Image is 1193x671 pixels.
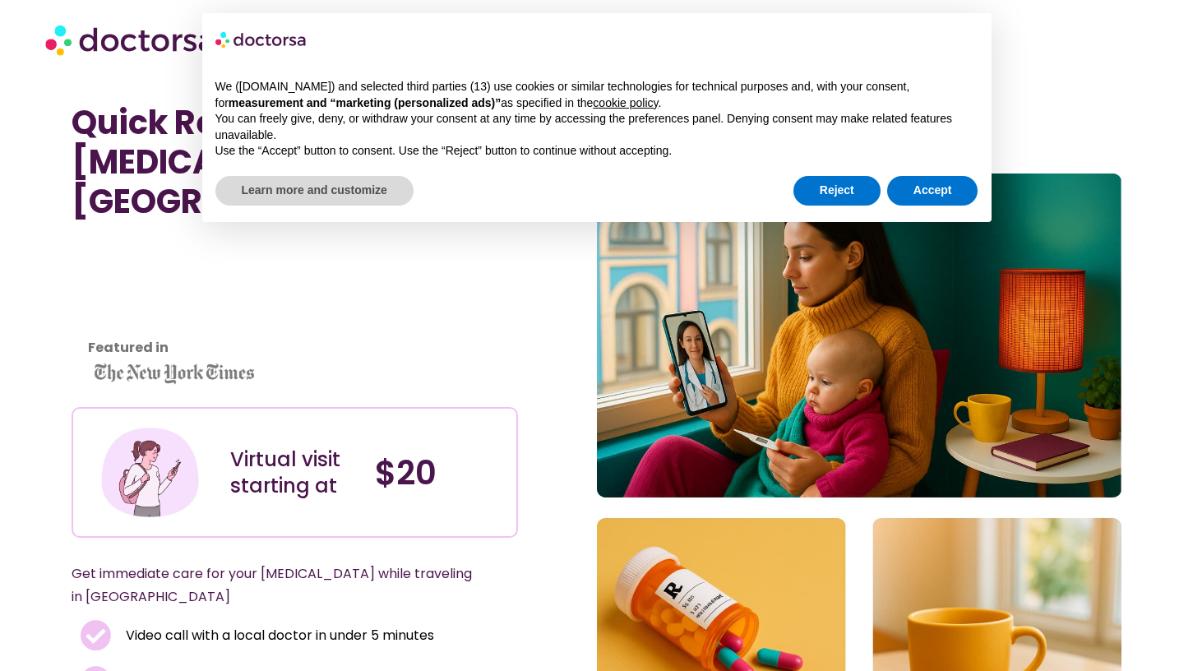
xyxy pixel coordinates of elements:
[375,453,503,493] h4: $20
[215,111,978,143] p: You can freely give, deny, or withdraw your consent at any time by accessing the preferences pane...
[215,26,307,53] img: logo
[215,79,978,111] p: We ([DOMAIN_NAME]) and selected third parties (13) use cookies or similar technologies for techni...
[72,103,518,221] h1: Quick Relief for a [MEDICAL_DATA] in [GEOGRAPHIC_DATA]
[230,447,358,499] div: Virtual visit starting at
[88,338,169,357] strong: Featured in
[793,176,881,206] button: Reject
[99,421,201,524] img: Illustration depicting a young woman in a casual outfit, engaged with her smartphone. She has a p...
[229,96,501,109] strong: measurement and “marketing (personalized ads)”
[72,562,479,609] p: Get immediate care for your [MEDICAL_DATA] while traveling in [GEOGRAPHIC_DATA]
[122,624,434,647] span: Video call with a local doctor in under 5 minutes
[887,176,978,206] button: Accept
[80,246,228,369] iframe: Customer reviews powered by Trustpilot
[215,143,978,160] p: Use the “Accept” button to consent. Use the “Reject” button to continue without accepting.
[593,96,658,109] a: cookie policy
[215,176,414,206] button: Learn more and customize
